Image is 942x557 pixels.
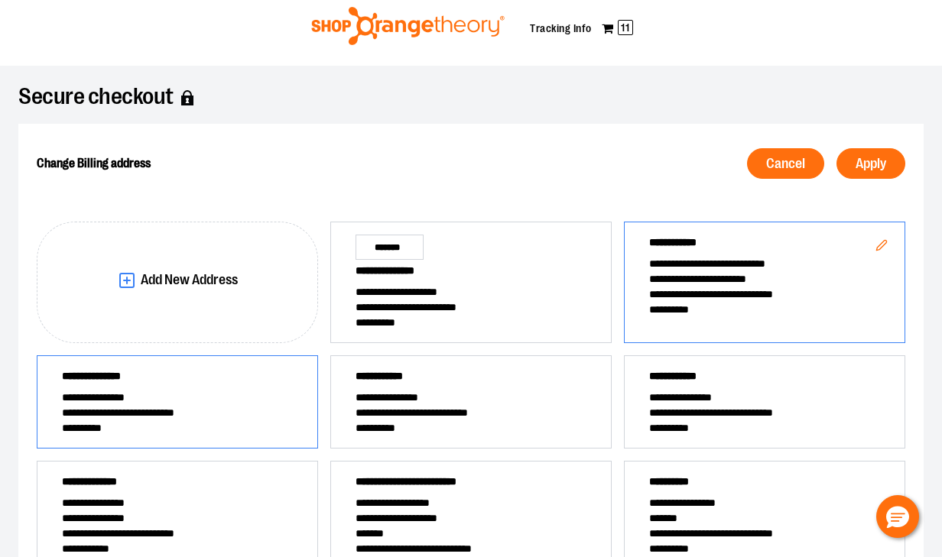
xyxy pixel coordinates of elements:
button: Apply [836,148,905,179]
span: Apply [856,157,886,171]
button: Cancel [747,148,824,179]
span: 11 [618,20,633,35]
button: Add New Address [37,222,318,344]
img: Shop Orangetheory [309,7,507,45]
button: Edit [863,227,900,267]
h2: Change Billing address [37,142,449,185]
h1: Secure checkout [18,90,924,105]
button: Hello, have a question? Let’s chat. [876,495,919,538]
a: Tracking Info [530,22,592,34]
span: Cancel [766,157,805,171]
span: Add New Address [141,273,238,287]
